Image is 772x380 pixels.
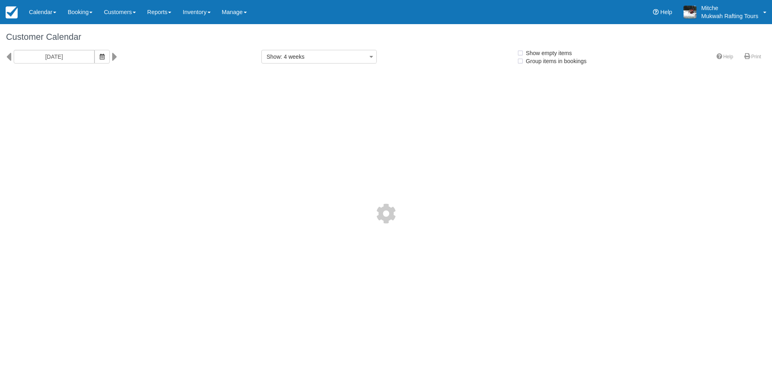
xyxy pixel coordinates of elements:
[6,6,18,18] img: checkfront-main-nav-mini-logo.png
[712,51,738,63] a: Help
[517,50,578,55] span: Show empty items
[517,55,592,67] label: Group items in bookings
[701,4,758,12] p: Mitche
[517,58,593,64] span: Group items in bookings
[701,12,758,20] p: Mukwah Rafting Tours
[267,53,281,60] span: Show
[739,51,766,63] a: Print
[281,53,304,60] span: : 4 weeks
[684,6,696,18] img: A1
[660,9,672,15] span: Help
[653,9,659,15] i: Help
[517,47,577,59] label: Show empty items
[6,32,766,42] h1: Customer Calendar
[261,50,377,64] button: Show: 4 weeks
